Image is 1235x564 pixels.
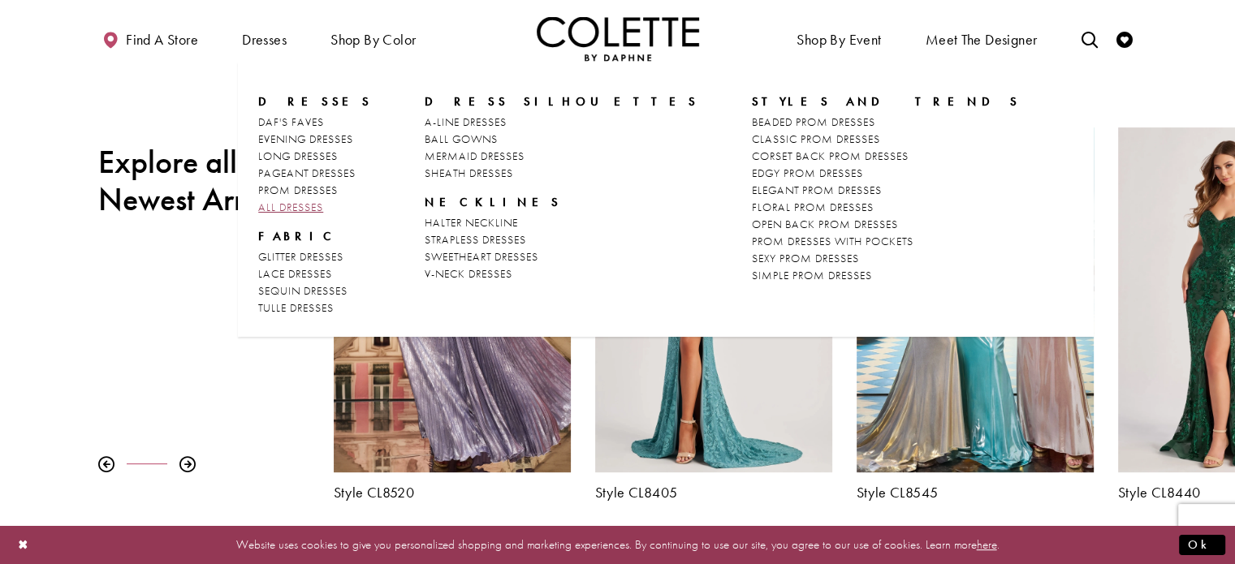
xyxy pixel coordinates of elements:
a: Style CL8545 [857,484,1094,501]
span: STYLES AND TRENDS [752,93,1021,110]
span: A-LINE DRESSES [425,114,507,129]
button: Close Dialog [10,531,37,559]
a: LONG DRESSES [258,148,372,165]
span: Dresses [258,93,372,110]
span: V-NECK DRESSES [425,266,512,281]
span: SEQUIN DRESSES [258,283,348,298]
a: SIMPLE PROM DRESSES [752,267,1021,284]
span: SIMPLE PROM DRESSES [752,268,872,282]
span: LONG DRESSES [258,149,338,163]
a: Find a store [98,16,202,61]
span: Shop By Event [797,32,881,48]
a: SEQUIN DRESSES [258,282,372,299]
span: MERMAID DRESSES [425,149,525,163]
span: PROM DRESSES WITH POCKETS [752,234,913,248]
a: LACE DRESSES [258,265,372,282]
a: CLASSIC PROM DRESSES [752,131,1021,148]
a: Meet the designer [922,16,1042,61]
a: BALL GOWNS [425,131,698,148]
span: FABRIC [258,228,372,244]
span: Shop By Event [792,16,885,61]
span: DRESS SILHOUETTES [425,93,698,110]
span: EDGY PROM DRESSES [752,166,863,180]
span: LACE DRESSES [258,266,332,281]
button: Submit Dialog [1179,535,1225,555]
a: here [977,536,997,553]
span: PAGEANT DRESSES [258,166,356,180]
a: PAGEANT DRESSES [258,165,372,182]
span: GLITTER DRESSES [258,249,343,264]
span: Meet the designer [926,32,1038,48]
span: Dresses [238,16,291,61]
span: Shop by color [330,32,416,48]
span: NECKLINES [425,194,698,210]
span: Dresses [242,32,287,48]
span: DAF'S FAVES [258,114,324,129]
a: TULLE DRESSES [258,299,372,316]
span: ALL DRESSES [258,200,323,214]
a: V-NECK DRESSES [425,265,698,282]
a: ALL DRESSES [258,199,372,216]
a: GLITTER DRESSES [258,248,372,265]
span: CORSET BACK PROM DRESSES [752,149,909,163]
a: ELEGANT PROM DRESSES [752,182,1021,199]
a: Style CL8520 [334,484,571,501]
span: Find a store [126,32,198,48]
a: PROM DRESSES WITH POCKETS [752,233,1021,250]
span: Shop by color [326,16,420,61]
span: EVENING DRESSES [258,131,353,146]
span: CLASSIC PROM DRESSES [752,131,880,146]
a: EDGY PROM DRESSES [752,165,1021,182]
span: FLORAL PROM DRESSES [752,200,874,214]
a: A-LINE DRESSES [425,114,698,131]
span: NECKLINES [425,194,561,210]
a: BEADED PROM DRESSES [752,114,1021,131]
a: EVENING DRESSES [258,131,372,148]
a: Toggle search [1077,16,1101,61]
span: TULLE DRESSES [258,300,334,315]
a: MERMAID DRESSES [425,148,698,165]
span: BEADED PROM DRESSES [752,114,875,129]
a: OPEN BACK PROM DRESSES [752,216,1021,233]
img: Colette by Daphne [537,16,699,61]
span: PROM DRESSES [258,183,338,197]
a: Check Wishlist [1112,16,1137,61]
a: SEXY PROM DRESSES [752,250,1021,267]
h2: Explore all the Newest Arrivals [98,144,309,218]
a: SWEETHEART DRESSES [425,248,698,265]
span: HALTER NECKLINE [425,215,518,230]
a: HALTER NECKLINE [425,214,698,231]
a: Style CL8405 [595,484,832,501]
span: ELEGANT PROM DRESSES [752,183,882,197]
p: Website uses cookies to give you personalized shopping and marketing experiences. By continuing t... [117,534,1118,556]
a: STRAPLESS DRESSES [425,231,698,248]
span: SWEETHEART DRESSES [425,249,538,264]
a: SHEATH DRESSES [425,165,698,182]
a: FLORAL PROM DRESSES [752,199,1021,216]
span: STRAPLESS DRESSES [425,232,526,247]
span: SEXY PROM DRESSES [752,251,859,265]
a: Visit Home Page [537,16,699,61]
a: DAF'S FAVES [258,114,372,131]
span: FABRIC [258,228,339,244]
a: PROM DRESSES [258,182,372,199]
span: BALL GOWNS [425,131,498,146]
span: SHEATH DRESSES [425,166,513,180]
a: CORSET BACK PROM DRESSES [752,148,1021,165]
span: OPEN BACK PROM DRESSES [752,217,898,231]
